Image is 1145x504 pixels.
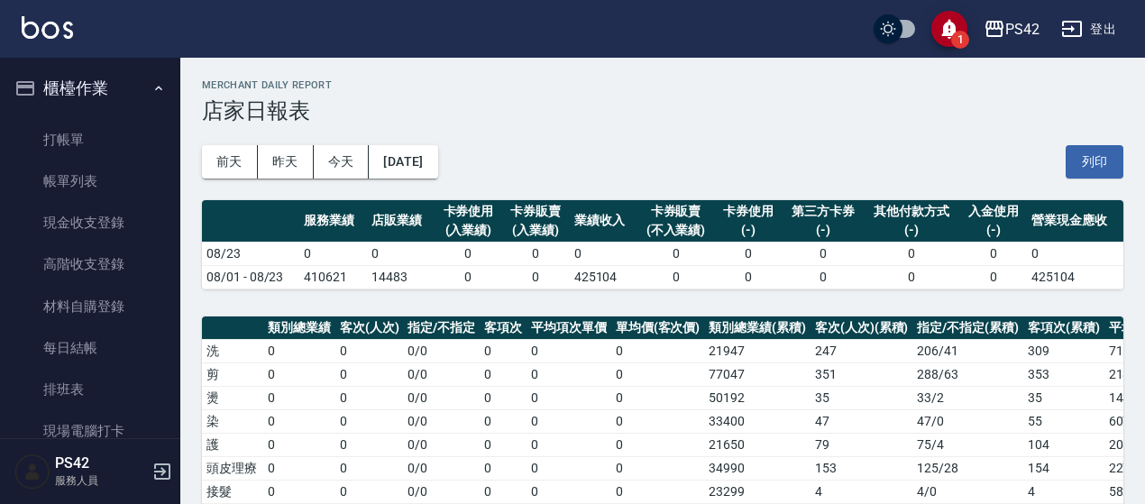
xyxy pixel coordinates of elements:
td: 0 [782,242,864,265]
td: 0 [611,386,705,409]
td: 0 [335,480,404,503]
a: 每日結帳 [7,327,173,369]
td: 0 [263,480,335,503]
td: 護 [202,433,263,456]
td: 0 [435,242,502,265]
td: 0 [527,456,611,480]
td: 0 [480,362,527,386]
td: 0 [527,339,611,362]
td: 410621 [299,265,367,289]
td: 0 [480,386,527,409]
td: 0 [335,433,404,456]
td: 08/23 [202,242,299,265]
th: 客次(人次) [335,316,404,340]
td: 35 [1023,386,1104,409]
div: PS42 [1005,18,1040,41]
td: 0 [960,265,1028,289]
td: 0 [527,362,611,386]
td: 0 [960,242,1028,265]
td: 153 [811,456,913,480]
th: 客項次(累積) [1023,316,1104,340]
td: 0 [611,433,705,456]
td: 0 [715,265,783,289]
th: 客項次 [480,316,527,340]
td: 33 / 2 [912,386,1023,409]
td: 47 [811,409,913,433]
div: 卡券使用 [719,202,778,221]
td: 0 [570,242,637,265]
th: 類別總業績(累積) [704,316,811,340]
td: 0 [782,265,864,289]
td: 0 [480,409,527,433]
div: 入金使用 [965,202,1023,221]
td: 104 [1023,433,1104,456]
td: 0 [480,456,527,480]
div: (-) [965,221,1023,240]
button: save [931,11,967,47]
th: 指定/不指定 [403,316,480,340]
td: 0 [715,242,783,265]
a: 打帳單 [7,119,173,160]
div: 其他付款方式 [868,202,956,221]
button: 今天 [314,145,370,179]
div: (入業績) [439,221,498,240]
th: 業績收入 [570,200,637,243]
td: 0 [263,386,335,409]
button: 登出 [1054,13,1123,46]
td: 0 / 0 [403,339,480,362]
th: 單均價(客次價) [611,316,705,340]
div: (-) [786,221,859,240]
td: 47 / 0 [912,409,1023,433]
td: 0 [335,456,404,480]
td: 309 [1023,339,1104,362]
th: 服務業績 [299,200,367,243]
th: 營業現金應收 [1027,200,1123,243]
td: 35 [811,386,913,409]
td: 21947 [704,339,811,362]
td: 0 / 0 [403,386,480,409]
td: 0 [299,242,367,265]
div: (不入業績) [641,221,710,240]
h5: PS42 [55,454,147,472]
td: 0 / 0 [403,362,480,386]
td: 33400 [704,409,811,433]
a: 排班表 [7,369,173,410]
th: 指定/不指定(累積) [912,316,1023,340]
td: 0 / 0 [403,480,480,503]
td: 0 [435,265,502,289]
td: 0 [637,242,714,265]
button: [DATE] [369,145,437,179]
td: 425104 [570,265,637,289]
td: 0 [263,339,335,362]
th: 類別總業績 [263,316,335,340]
td: 125 / 28 [912,456,1023,480]
td: 0 [611,456,705,480]
a: 帳單列表 [7,160,173,202]
th: 平均項次單價 [527,316,611,340]
td: 0 [611,409,705,433]
td: 23299 [704,480,811,503]
td: 0 / 0 [403,433,480,456]
td: 0 / 0 [403,409,480,433]
td: 0 [1027,242,1123,265]
div: 卡券使用 [439,202,498,221]
h3: 店家日報表 [202,98,1123,124]
button: PS42 [976,11,1047,48]
td: 燙 [202,386,263,409]
td: 75 / 4 [912,433,1023,456]
div: 卡券販賣 [641,202,710,221]
td: 0 [864,242,960,265]
td: 0 [527,480,611,503]
td: 0 [335,409,404,433]
td: 0 [367,242,435,265]
td: 接髮 [202,480,263,503]
td: 50192 [704,386,811,409]
td: 34990 [704,456,811,480]
td: 0 [335,339,404,362]
td: 0 [335,362,404,386]
button: 昨天 [258,145,314,179]
td: 0 [611,362,705,386]
td: 0 [611,480,705,503]
a: 現金收支登錄 [7,202,173,243]
td: 353 [1023,362,1104,386]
